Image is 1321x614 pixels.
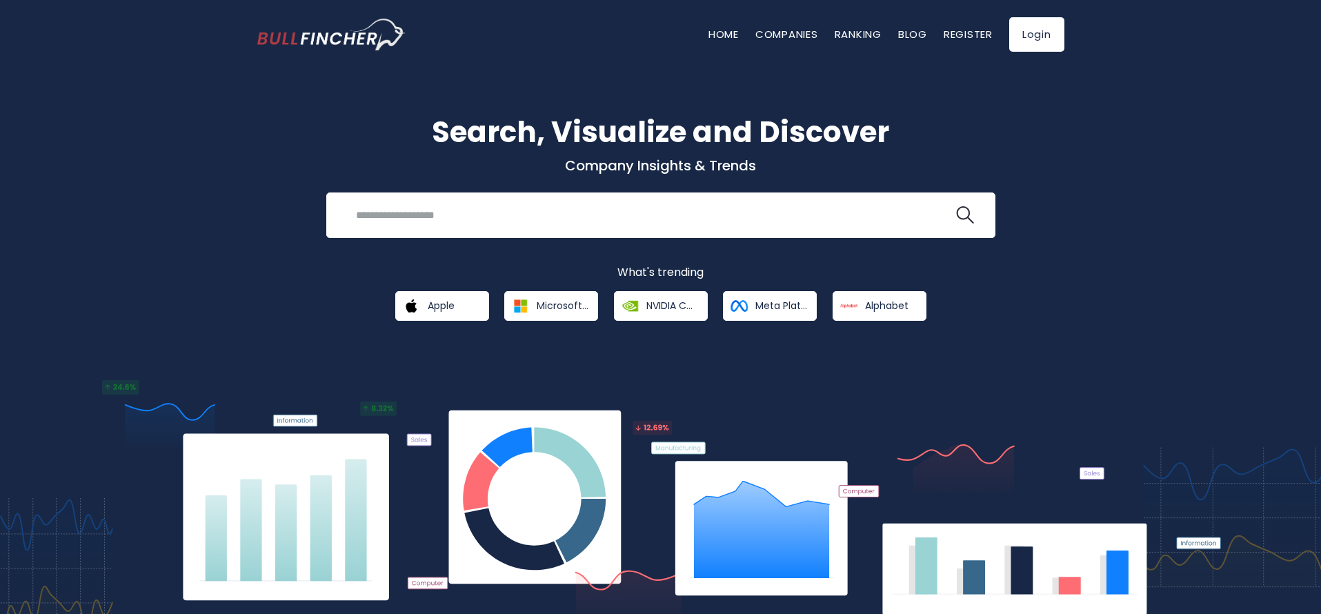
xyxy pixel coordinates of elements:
[956,206,974,224] img: search icon
[395,291,489,321] a: Apple
[257,157,1064,175] p: Company Insights & Trends
[833,291,926,321] a: Alphabet
[898,27,927,41] a: Blog
[257,19,406,50] a: Go to homepage
[944,27,993,41] a: Register
[504,291,598,321] a: Microsoft Corporation
[1009,17,1064,52] a: Login
[755,299,807,312] span: Meta Platforms
[257,19,406,50] img: bullfincher logo
[755,27,818,41] a: Companies
[614,291,708,321] a: NVIDIA Corporation
[257,110,1064,154] h1: Search, Visualize and Discover
[257,266,1064,280] p: What's trending
[537,299,588,312] span: Microsoft Corporation
[723,291,817,321] a: Meta Platforms
[428,299,455,312] span: Apple
[646,299,698,312] span: NVIDIA Corporation
[865,299,908,312] span: Alphabet
[835,27,882,41] a: Ranking
[708,27,739,41] a: Home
